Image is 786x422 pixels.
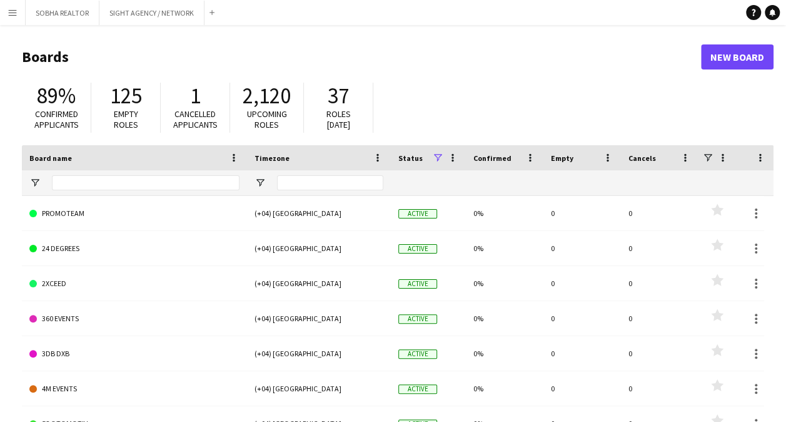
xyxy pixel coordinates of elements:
a: PROMOTEAM [29,196,239,231]
div: 0 [543,266,621,301]
span: Status [398,153,423,163]
a: 24 DEGREES [29,231,239,266]
div: 0 [621,336,698,371]
span: 125 [110,82,142,110]
span: Active [398,209,437,219]
span: Active [398,384,437,394]
div: 0% [466,266,543,301]
span: Active [398,314,437,324]
div: (+04) [GEOGRAPHIC_DATA] [247,336,391,371]
div: 0% [466,196,543,230]
div: 0 [621,301,698,336]
span: Empty roles [114,108,138,130]
h1: Boards [22,48,701,66]
div: (+04) [GEOGRAPHIC_DATA] [247,231,391,265]
a: 4M EVENTS [29,371,239,406]
span: 37 [328,82,349,110]
span: Cancelled applicants [173,108,218,130]
a: 2XCEED [29,266,239,301]
input: Timezone Filter Input [277,175,383,190]
span: 89% [37,82,76,110]
div: 0 [621,266,698,301]
div: 0% [466,301,543,336]
span: 1 [190,82,201,110]
span: Confirmed applicants [34,108,79,130]
span: Cancels [628,153,656,163]
span: Roles [DATE] [326,108,351,130]
button: Open Filter Menu [254,177,266,188]
span: Empty [551,153,573,163]
input: Board name Filter Input [52,175,239,190]
div: 0 [543,231,621,265]
span: Timezone [254,153,290,163]
button: Open Filter Menu [29,177,41,188]
div: 0 [543,336,621,371]
a: 360 EVENTS [29,301,239,336]
div: 0% [466,231,543,265]
div: 0 [543,196,621,230]
span: 2,120 [243,82,291,110]
a: 3DB DXB [29,336,239,371]
button: SIGHT AGENCY / NETWORK [99,1,204,25]
div: (+04) [GEOGRAPHIC_DATA] [247,266,391,301]
div: 0 [543,301,621,336]
div: (+04) [GEOGRAPHIC_DATA] [247,196,391,230]
span: Active [398,244,437,254]
span: Upcoming roles [247,108,287,130]
div: 0 [543,371,621,406]
div: 0 [621,371,698,406]
span: Board name [29,153,72,163]
div: 0% [466,371,543,406]
span: Active [398,349,437,359]
button: SOBHA REALTOR [26,1,99,25]
div: (+04) [GEOGRAPHIC_DATA] [247,301,391,336]
span: Active [398,279,437,289]
div: (+04) [GEOGRAPHIC_DATA] [247,371,391,406]
span: Confirmed [473,153,511,163]
a: New Board [701,44,773,69]
div: 0 [621,196,698,230]
div: 0 [621,231,698,265]
div: 0% [466,336,543,371]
